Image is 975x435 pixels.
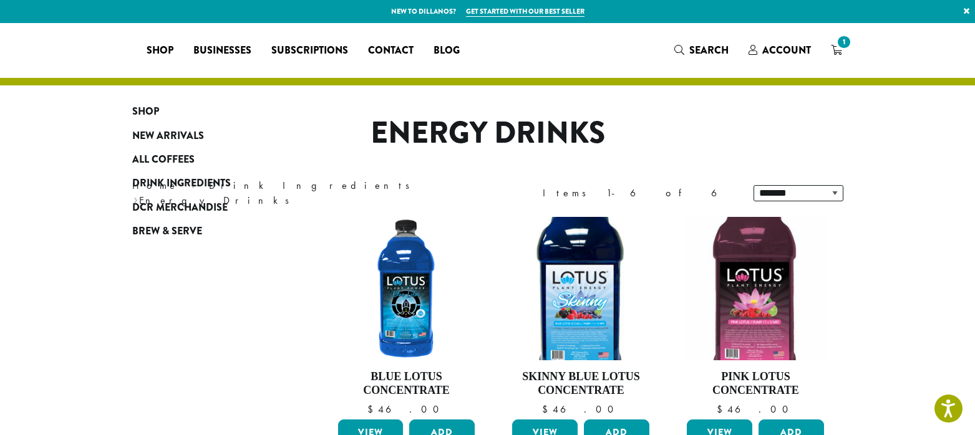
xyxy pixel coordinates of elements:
span: Contact [368,43,414,59]
span: Shop [147,43,173,59]
a: Drink Ingredients [209,179,418,192]
span: $ [367,403,378,416]
a: All Coffees [132,148,282,171]
span: $ [542,403,553,416]
span: Subscriptions [271,43,348,59]
a: Shop [132,100,282,123]
span: Drink Ingredients [132,176,231,191]
a: Drink Ingredients [132,171,282,195]
h4: Skinny Blue Lotus Concentrate [509,370,652,397]
h1: Energy Drinks [123,115,853,151]
span: $ [717,403,727,416]
span: Search [689,43,729,57]
a: Blue Lotus Concentrate $46.00 [335,217,478,414]
span: 1 [835,34,852,50]
h4: Blue Lotus Concentrate [335,370,478,397]
span: Account [762,43,811,57]
img: Lotus_pink_front_1080x-300x300.jpg [684,217,827,360]
span: Brew & Serve [132,224,202,239]
span: Blog [434,43,460,59]
span: Businesses [193,43,251,59]
span: Shop [132,104,159,120]
a: Pink Lotus Concentrate $46.00 [684,217,827,414]
span: DCR Merchandise [132,200,228,216]
a: Search [664,40,739,60]
bdi: 46.00 [542,403,619,416]
nav: Breadcrumb [132,178,469,208]
a: Skinny Blue Lotus Concentrate $46.00 [509,217,652,414]
a: Get started with our best seller [466,6,585,17]
a: New Arrivals [132,123,282,147]
div: Items 1-6 of 6 [543,186,735,201]
a: Shop [137,41,183,60]
bdi: 46.00 [367,403,445,416]
span: All Coffees [132,152,195,168]
bdi: 46.00 [717,403,794,416]
h4: Pink Lotus Concentrate [684,370,827,397]
a: DCR Merchandise [132,196,282,219]
a: Brew & Serve [132,219,282,243]
span: New Arrivals [132,128,204,144]
img: Lotus-Blue-Stock-01.png [334,217,478,360]
img: 446_1080x-300x300.png [509,217,652,360]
